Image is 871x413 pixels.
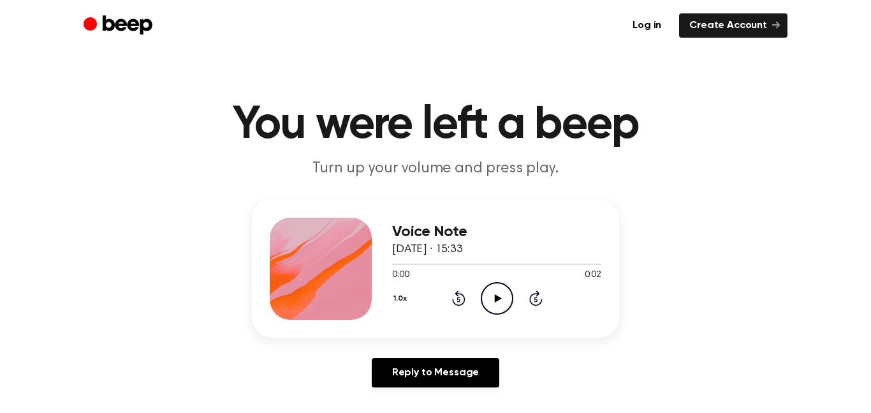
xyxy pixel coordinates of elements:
a: Reply to Message [372,358,499,387]
a: Log in [622,13,671,38]
span: 0:02 [585,269,601,282]
h3: Voice Note [392,223,601,241]
button: 1.0x [392,288,412,310]
span: [DATE] · 15:33 [392,244,462,255]
p: Turn up your volume and press play. [191,158,680,179]
span: 0:00 [392,269,409,282]
a: Beep [84,13,156,38]
a: Create Account [679,13,787,38]
h1: You were left a beep [109,102,762,148]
